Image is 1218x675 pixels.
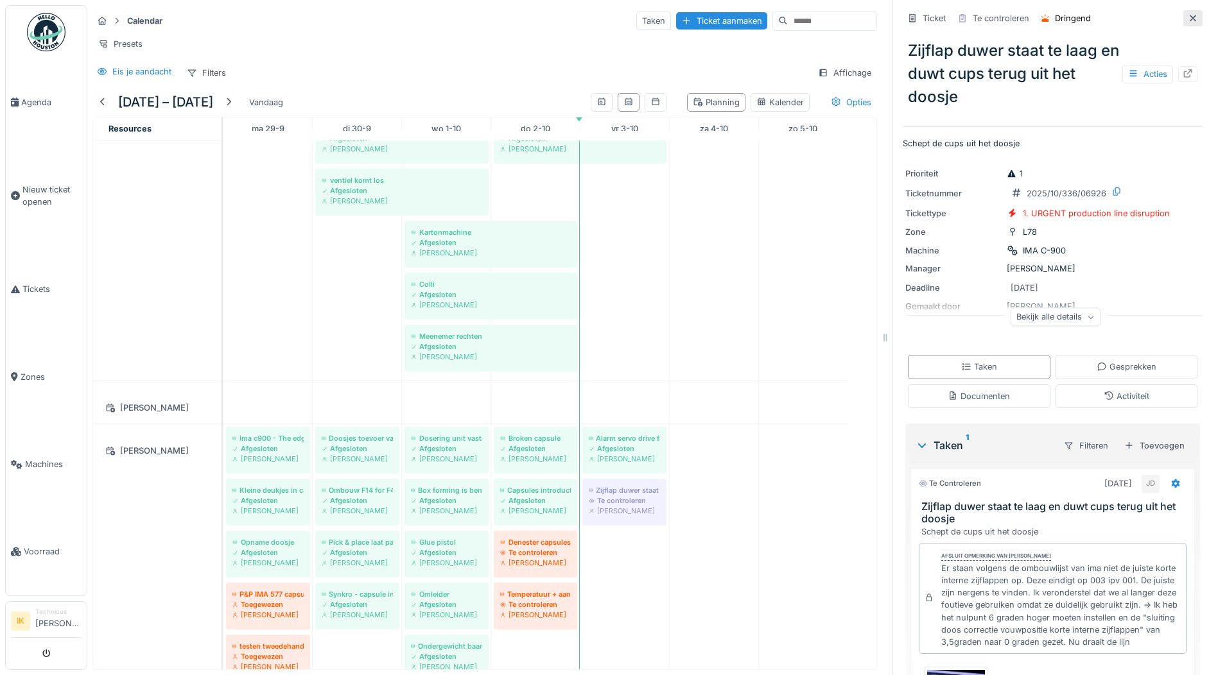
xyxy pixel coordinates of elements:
div: [PERSON_NAME] [500,610,571,620]
a: 1 oktober 2025 [428,120,464,137]
div: Toegewezen [232,651,304,662]
div: [PERSON_NAME] [411,300,571,310]
div: Manager [905,262,1002,275]
div: Documenten [948,390,1010,402]
div: Afsluit opmerking van [PERSON_NAME] [941,552,1051,561]
div: Afgesloten [500,495,571,506]
div: Machine [905,244,1002,257]
div: Dosering unit vast [411,433,482,443]
div: Te controleren [973,12,1029,24]
span: Zones [21,371,82,383]
div: Deadline [905,282,1002,294]
div: L78 [1023,226,1037,238]
div: Ticket [923,12,946,24]
a: Tickets [6,246,87,333]
a: IK Technicus[PERSON_NAME] [11,607,82,638]
div: Afgesloten [322,495,393,506]
div: Omleider [411,589,482,599]
div: Afgesloten [500,443,571,454]
h3: Zijflap duwer staat te laag en duwt cups terug uit het doosje [921,500,1189,525]
div: Afgesloten [411,443,482,454]
div: Filteren [1058,436,1114,455]
a: 3 oktober 2025 [608,120,641,137]
a: 30 september 2025 [340,120,374,137]
img: Badge_color-CXgf-gQk.svg [27,13,65,51]
li: IK [11,611,30,631]
div: Afgesloten [322,547,393,558]
div: ventiel komt los [322,175,482,185]
div: Kartonmachine [411,227,571,237]
strong: Calendar [122,15,168,27]
div: Kleine deukjes in capsule [232,485,304,495]
div: Capsules introduction problems [500,485,571,495]
div: Box forming is bent [411,485,482,495]
div: [PERSON_NAME] [411,662,482,672]
div: Afgesloten [589,443,660,454]
div: Filters [181,64,232,82]
span: Voorraad [24,545,82,558]
span: Machines [25,458,82,470]
div: Ima c900 - The edges of the boxes are a little bit cut. [232,433,304,443]
div: Toegewezen [232,599,304,610]
div: [PERSON_NAME] [589,506,660,516]
p: Schept de cups uit het doosje [903,137,1203,150]
div: Afgesloten [322,599,393,610]
div: Pick & place laat pads liggen [322,537,393,547]
div: Vandaag [244,94,288,111]
div: Prioriteit [905,167,1002,180]
div: [PERSON_NAME] [322,144,482,154]
span: Tickets [22,283,82,295]
div: Afgesloten [411,599,482,610]
a: 29 september 2025 [248,120,288,137]
div: 1. URGENT production line disruption [1023,207,1170,219]
div: Taken [636,12,671,30]
div: [PERSON_NAME] [500,454,571,464]
div: Er staan volgens de ombouwlijst van ima niet de juiste korte interne zijflappen op. Deze eindigt ... [941,562,1181,648]
div: Eis je aandacht [112,65,171,78]
div: Tickettype [905,207,1002,219]
div: Glue pistol [411,537,482,547]
div: Te controleren [919,478,981,489]
div: [PERSON_NAME] [322,454,393,464]
div: Opname doosje [232,537,304,547]
div: [PERSON_NAME] [589,454,660,464]
div: Afgesloten [411,289,571,300]
div: [PERSON_NAME] [500,558,571,568]
div: Afgesloten [232,443,304,454]
div: Ondergewicht baan 5.+ 6 [411,641,482,651]
div: Colli [411,279,571,289]
div: [PERSON_NAME] [322,558,393,568]
div: Bekijk alle details [1011,308,1101,327]
div: Afgesloten [411,547,482,558]
div: [DATE] [1104,477,1132,490]
div: Affichage [812,64,877,82]
div: Activiteit [1104,390,1149,402]
a: Zones [6,333,87,420]
div: [PERSON_NAME] [500,506,571,516]
div: [PERSON_NAME] [232,610,304,620]
div: Temperatuur + aanpassingen naar bio capsules [500,589,571,599]
div: [PERSON_NAME] [232,506,304,516]
div: JD [1142,475,1160,493]
div: Zijflap duwer staat te laag en duwt cups terug uit het doosje [903,34,1203,114]
div: Afgesloten [411,495,482,506]
div: Afgesloten [232,547,304,558]
div: Kalender [756,96,804,108]
div: [PERSON_NAME] [101,400,213,416]
div: Zijflap duwer staat te laag en duwt cups terug uit het doosje [589,485,660,495]
a: Machines [6,421,87,508]
div: [PERSON_NAME] [411,248,571,258]
sup: 1 [966,438,969,453]
div: Meenemer rechten [411,331,571,341]
div: Dringend [1055,12,1091,24]
div: [PERSON_NAME] [322,196,482,206]
div: [PERSON_NAME] [101,443,213,459]
div: Broken capsule [500,433,571,443]
div: Taken [961,361,997,373]
a: Agenda [6,58,87,146]
div: [PERSON_NAME] [232,454,304,464]
div: Doosjes toevoer van robot naar colli [322,433,393,443]
div: Synkro - capsule in interference position fault [322,589,393,599]
div: Taken [916,438,1053,453]
div: 1 [1007,167,1023,180]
